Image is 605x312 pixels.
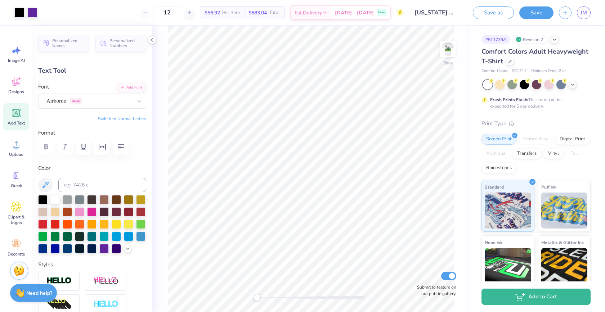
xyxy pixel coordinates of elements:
[93,276,118,285] img: Shadow
[9,152,23,157] span: Upload
[541,239,584,246] span: Metallic & Glitter Ink
[512,68,527,74] span: # C1717
[52,38,85,48] span: Personalized Names
[485,239,502,246] span: Neon Ink
[26,290,52,297] strong: Need help?
[117,83,146,92] button: Add Font
[441,42,455,56] img: Back
[8,120,25,126] span: Add Text
[295,9,322,17] span: Est. Delivery
[481,289,591,305] button: Add to Cart
[58,178,146,192] input: e.g. 7428 c
[566,148,583,159] div: Foil
[222,9,240,17] span: Per Item
[485,183,504,191] span: Standard
[543,148,564,159] div: Vinyl
[481,148,510,159] div: Applique
[335,9,374,17] span: [DATE] - [DATE]
[541,183,556,191] span: Puff Ink
[577,6,591,19] a: JM
[38,35,89,51] button: Personalized Names
[95,35,146,51] button: Personalized Numbers
[248,9,267,17] span: $683.04
[481,119,591,128] div: Print Type
[481,47,588,65] span: Comfort Colors Adult Heavyweight T-Shirt
[530,68,566,74] span: Minimum Order: 24 +
[269,9,280,17] span: Total
[254,294,261,301] div: Accessibility label
[485,193,531,229] img: Standard
[514,35,547,44] div: Revision 2
[481,68,508,74] span: Comfort Colors
[38,129,146,137] label: Format
[481,163,516,173] div: Rhinestones
[541,193,588,229] img: Puff Ink
[555,134,590,145] div: Digital Print
[378,10,385,15] span: Free
[409,5,462,20] input: Untitled Design
[38,261,53,269] label: Styles
[38,66,146,76] div: Text Tool
[38,83,49,91] label: Font
[541,248,588,284] img: Metallic & Glitter Ink
[205,9,220,17] span: $56.92
[8,251,25,257] span: Decorate
[11,183,22,189] span: Greek
[93,300,118,308] img: Negative Space
[485,248,531,284] img: Neon Ink
[153,6,181,19] input: – –
[8,89,24,95] span: Designs
[481,35,510,44] div: # 511739A
[443,60,453,66] div: Back
[109,38,142,48] span: Personalized Numbers
[413,284,456,297] label: Submit to feature on our public gallery.
[512,148,541,159] div: Transfers
[4,214,28,226] span: Clipart & logos
[46,277,72,285] img: Stroke
[519,6,554,19] button: Save
[519,134,553,145] div: Embroidery
[8,58,25,63] span: Image AI
[46,299,72,310] img: 3D Illusion
[490,96,579,109] div: This color can be expedited for 5 day delivery.
[473,6,514,19] button: Save as
[581,9,587,17] span: JM
[38,164,146,172] label: Color
[98,116,146,122] button: Switch to Normal Letters
[490,97,528,103] strong: Fresh Prints Flash:
[481,134,516,145] div: Screen Print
